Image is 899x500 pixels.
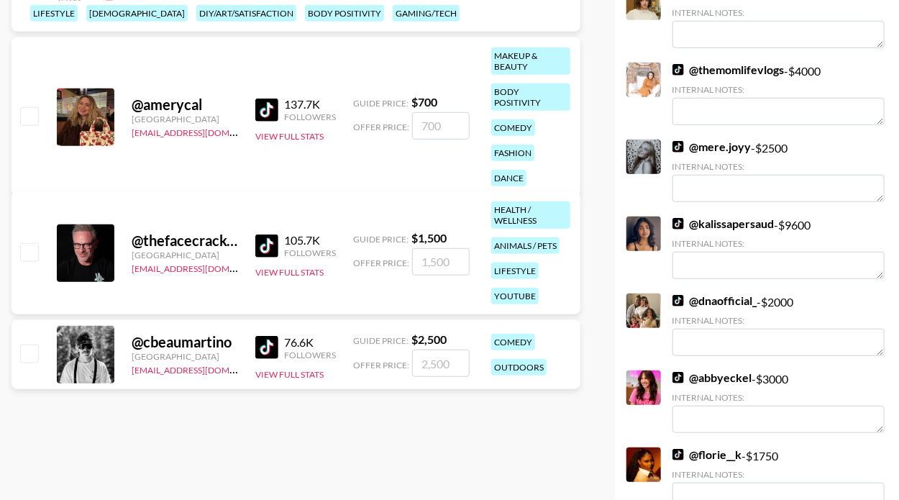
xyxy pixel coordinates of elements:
span: Offer Price: [353,122,409,132]
a: @abbyeckel [672,371,752,385]
div: outdoors [491,359,547,376]
img: TikTok [672,449,684,460]
a: @dnaofficial_ [672,294,757,308]
span: Guide Price: [353,234,409,245]
div: lifestyle [491,263,539,279]
div: fashion [491,145,534,161]
div: Internal Notes: [672,7,885,18]
input: 1,500 [412,248,470,276]
button: View Full Stats [255,267,324,278]
a: @florie__k [672,447,742,462]
div: youtube [491,288,539,304]
div: body positivity [305,5,384,22]
div: @ thefacecracker [132,232,238,250]
strong: $ 700 [411,95,437,109]
div: Internal Notes: [672,238,885,249]
img: TikTok [255,235,278,258]
div: dance [491,170,526,186]
span: Offer Price: [353,360,409,371]
div: [GEOGRAPHIC_DATA] [132,114,238,124]
div: comedy [491,119,535,136]
div: Internal Notes: [672,161,885,172]
div: comedy [491,334,535,350]
div: 76.6K [284,335,336,350]
div: 105.7K [284,233,336,247]
span: Offer Price: [353,258,409,268]
div: Internal Notes: [672,315,885,326]
a: @kalissapersaud [672,217,775,231]
input: 700 [412,112,470,140]
div: [GEOGRAPHIC_DATA] [132,351,238,362]
img: TikTok [672,295,684,306]
img: TikTok [255,99,278,122]
a: @themomlifevlogs [672,63,785,77]
div: makeup & beauty [491,47,570,75]
a: [EMAIL_ADDRESS][DOMAIN_NAME] [132,260,276,274]
img: TikTok [255,336,278,359]
a: @mere.joyy [672,140,752,154]
img: TikTok [672,64,684,76]
img: TikTok [672,218,684,229]
img: TikTok [672,372,684,383]
div: lifestyle [30,5,78,22]
div: Internal Notes: [672,84,885,95]
div: - $ 2500 [672,140,885,202]
div: Internal Notes: [672,469,885,480]
div: body positivity [491,83,570,111]
button: View Full Stats [255,369,324,380]
button: View Full Stats [255,131,324,142]
strong: $ 1,500 [411,231,447,245]
div: @ amerycal [132,96,238,114]
div: [GEOGRAPHIC_DATA] [132,250,238,260]
strong: $ 2,500 [411,332,447,346]
div: Followers [284,247,336,258]
div: - $ 4000 [672,63,885,125]
div: - $ 2000 [672,294,885,356]
img: TikTok [672,141,684,153]
div: Internal Notes: [672,392,885,403]
div: diy/art/satisfaction [196,5,296,22]
div: Followers [284,112,336,122]
span: Guide Price: [353,98,409,109]
div: gaming/tech [393,5,460,22]
div: - $ 9600 [672,217,885,279]
div: [DEMOGRAPHIC_DATA] [86,5,188,22]
div: 137.7K [284,97,336,112]
input: 2,500 [412,350,470,377]
div: animals / pets [491,237,560,254]
a: [EMAIL_ADDRESS][DOMAIN_NAME] [132,362,276,376]
div: @ cbeaumartino [132,333,238,351]
span: Guide Price: [353,335,409,346]
div: health / wellness [491,201,570,229]
a: [EMAIL_ADDRESS][DOMAIN_NAME] [132,124,276,138]
div: - $ 3000 [672,371,885,433]
div: Followers [284,350,336,360]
